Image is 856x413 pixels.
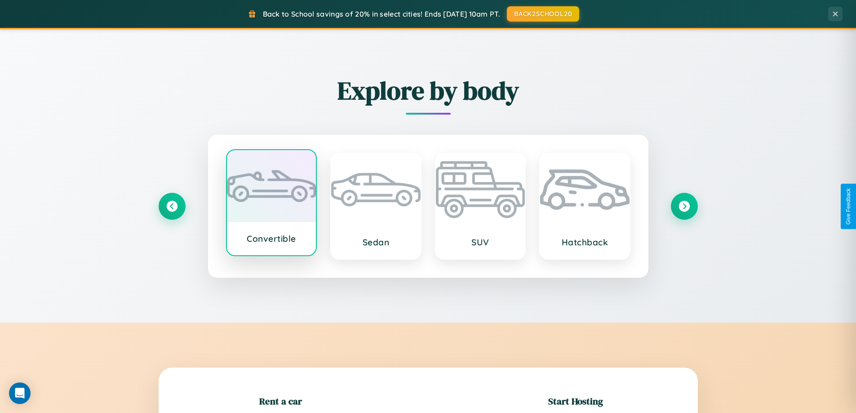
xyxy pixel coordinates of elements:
button: BACK2SCHOOL20 [507,6,579,22]
span: Back to School savings of 20% in select cities! Ends [DATE] 10am PT. [263,9,500,18]
h2: Explore by body [159,73,698,108]
div: Give Feedback [845,188,852,225]
h3: Convertible [236,233,307,244]
h2: Start Hosting [548,395,603,408]
div: Open Intercom Messenger [9,382,31,404]
h3: Hatchback [549,237,621,248]
h3: Sedan [340,237,412,248]
h3: SUV [445,237,516,248]
h2: Rent a car [259,395,302,408]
